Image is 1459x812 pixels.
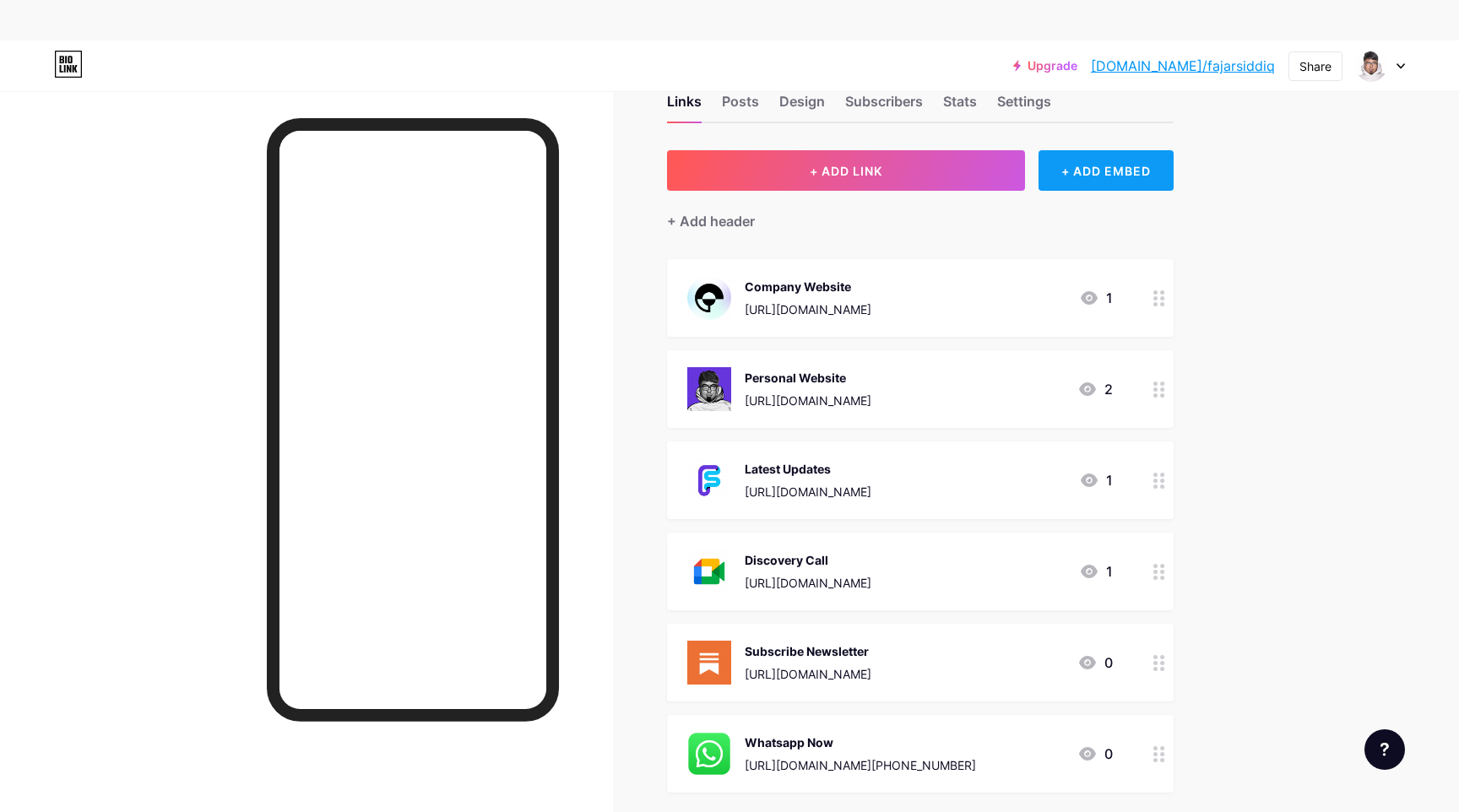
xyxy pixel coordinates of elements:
img: Discovery Call [687,549,731,593]
img: Personal Website [687,367,731,411]
div: 0 [1077,744,1113,764]
div: + Add header [667,211,755,231]
a: [DOMAIN_NAME]/fajarsiddiq [1091,56,1275,76]
a: Upgrade [1013,59,1077,73]
img: Fajar Siddiq 👨🏻‍💻🇸🇬🏝️ [1355,50,1387,82]
div: Subscribers [845,91,923,122]
div: 0 [1077,652,1113,673]
div: Subscribe Newsletter [745,642,871,660]
img: Company Website [687,276,731,320]
div: [URL][DOMAIN_NAME] [745,300,871,318]
div: 1 [1079,470,1113,490]
div: [URL][DOMAIN_NAME] [745,574,871,592]
div: [URL][DOMAIN_NAME] [745,665,871,683]
div: 2 [1077,379,1113,399]
img: Subscribe Newsletter [687,641,731,685]
div: Discovery Call [745,551,871,569]
div: 1 [1079,561,1113,582]
div: Personal Website [745,369,871,387]
div: Latest Updates [745,460,871,478]
span: + ADD LINK [810,164,882,178]
div: [URL][DOMAIN_NAME] [745,392,871,409]
div: Design [779,91,825,122]
button: + ADD LINK [667,150,1026,191]
div: Settings [997,91,1051,122]
div: 1 [1079,288,1113,308]
div: Company Website [745,278,871,295]
div: Links [667,91,702,122]
div: Share [1299,57,1332,75]
div: Stats [943,91,977,122]
div: [URL][DOMAIN_NAME] [745,483,871,501]
img: Latest Updates [687,458,731,502]
img: Whatsapp Now [687,732,731,776]
div: Posts [722,91,759,122]
div: + ADD EMBED [1039,150,1173,191]
div: [URL][DOMAIN_NAME][PHONE_NUMBER] [745,756,976,774]
div: Whatsapp Now [745,734,976,751]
